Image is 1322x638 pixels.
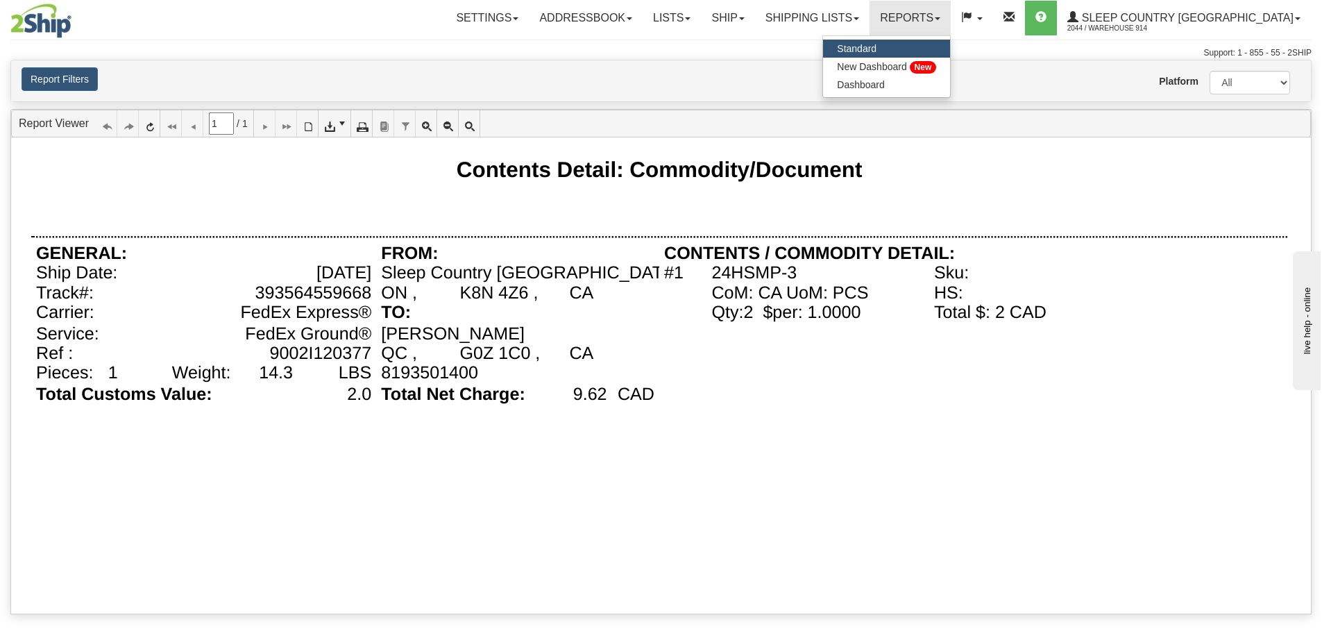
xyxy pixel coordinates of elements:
div: Sleep Country [GEOGRAPHIC_DATA] [381,264,678,283]
div: Total $: 2 CAD [934,303,1046,322]
button: Report Filters [22,67,98,91]
div: [PERSON_NAME] [381,324,525,344]
img: logo2044.jpg [10,3,71,38]
a: Report Viewer [19,117,89,129]
a: Ship [701,1,754,35]
div: #1 [664,264,684,283]
span: Dashboard [837,79,885,90]
div: ON , [381,283,417,303]
div: 24HSMP-3 [711,264,797,283]
div: live help - online [10,12,128,22]
div: Total Net Charge: [381,385,525,404]
div: FedEx Express® [240,303,371,322]
div: 9002I120377 [270,344,372,363]
span: New [910,61,937,74]
div: TO: [381,303,411,322]
div: 1 [108,364,118,383]
div: Support: 1 - 855 - 55 - 2SHIP [10,47,1312,59]
div: Service: [36,324,99,344]
a: Print [351,110,373,137]
div: FROM: [381,244,438,264]
div: FedEx Ground® [245,324,371,344]
div: GENERAL: [36,244,127,264]
div: CoM: CA UoM: PCS [711,283,868,303]
span: New Dashboard [837,61,906,72]
a: Settings [446,1,529,35]
div: [DATE] [316,264,371,283]
a: Reports [870,1,951,35]
a: Zoom In [416,110,437,137]
iframe: chat widget [1290,248,1321,389]
div: LBS [339,364,372,383]
div: Sku: [934,264,969,283]
a: Zoom Out [437,110,459,137]
div: 393564559668 [255,283,372,303]
a: Toggle FullPage/PageWidth [459,110,480,137]
a: Dashboard [823,76,950,94]
div: G0Z 1C0 , [459,344,540,363]
a: Export [319,110,351,137]
span: 2044 / Warehouse 914 [1067,22,1171,35]
div: Track#: [36,283,94,303]
label: Platform [1159,74,1189,88]
div: Weight: [172,364,231,383]
a: Addressbook [529,1,643,35]
div: CAD [618,385,654,404]
div: K8N 4Z6 , [459,283,538,303]
div: CA [569,344,593,363]
span: Standard [837,43,876,54]
a: Refresh [139,110,160,137]
div: 2.0 [347,385,371,404]
div: 14.3 [259,364,293,383]
div: HS: [934,283,963,303]
div: CA [569,283,593,303]
a: Lists [643,1,701,35]
a: Standard [823,40,950,58]
a: New Dashboard New [823,58,950,76]
div: Carrier: [36,303,94,322]
div: Contents Detail: Commodity/Document [457,158,863,182]
div: Pieces: [36,364,93,383]
span: / [237,117,239,131]
div: QC , [381,344,417,363]
a: Sleep Country [GEOGRAPHIC_DATA] 2044 / Warehouse 914 [1057,1,1311,35]
div: Qty:2 $per: 1.0000 [711,303,861,322]
div: Total Customs Value: [36,385,212,404]
div: 8193501400 [381,364,478,383]
div: 9.62 [573,385,607,404]
span: Sleep Country [GEOGRAPHIC_DATA] [1078,12,1294,24]
div: CONTENTS / COMMODITY DETAIL: [664,244,955,264]
a: Shipping lists [755,1,870,35]
a: Toggle Print Preview [297,110,319,137]
div: Ref : [36,344,73,363]
div: Ship Date: [36,264,117,283]
span: 1 [242,117,248,131]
